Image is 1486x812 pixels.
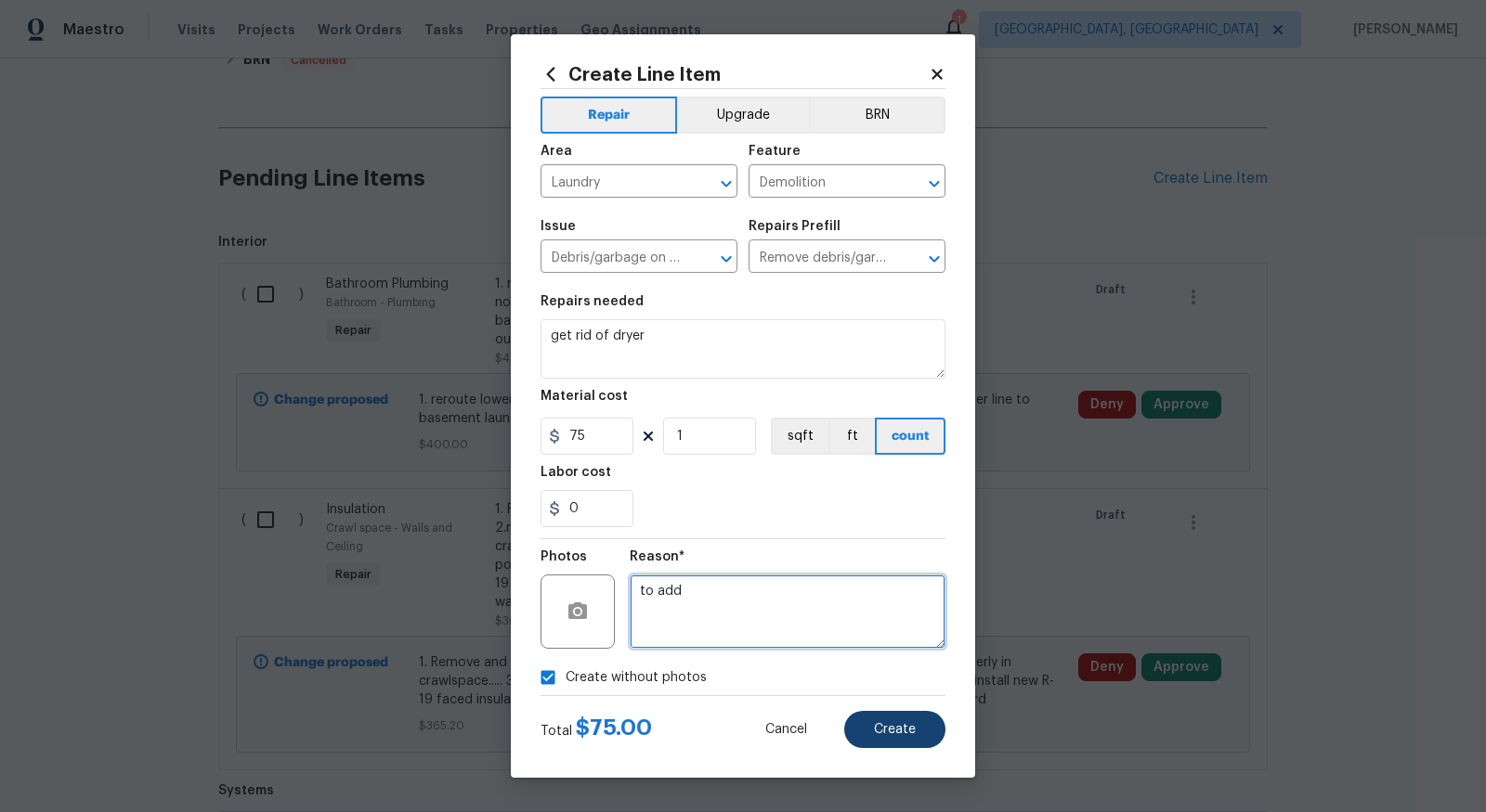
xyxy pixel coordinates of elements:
[771,418,828,455] button: sqft
[828,418,875,455] button: ft
[541,64,929,84] h2: Create Line Item
[541,718,652,741] div: Total
[874,723,916,737] span: Create
[749,220,841,233] h5: Repairs Prefill
[630,550,684,563] h5: Reason*
[630,574,945,649] textarea: to add
[541,319,945,379] textarea: get rid of dryer
[541,295,644,308] h5: Repairs needed
[875,418,945,455] button: count
[541,466,611,479] h5: Labor cost
[541,220,576,233] h5: Issue
[844,711,945,748] button: Create
[713,246,739,272] button: Open
[576,716,652,739] span: $ 75.00
[765,723,807,737] span: Cancel
[713,171,739,197] button: Open
[921,246,947,272] button: Open
[921,171,947,197] button: Open
[566,668,707,688] span: Create without photos
[541,145,572,158] h5: Area
[809,97,945,134] button: BRN
[541,390,628,403] h5: Material cost
[749,145,801,158] h5: Feature
[541,550,587,563] h5: Photos
[677,97,810,134] button: Upgrade
[541,97,677,134] button: Repair
[736,711,837,748] button: Cancel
